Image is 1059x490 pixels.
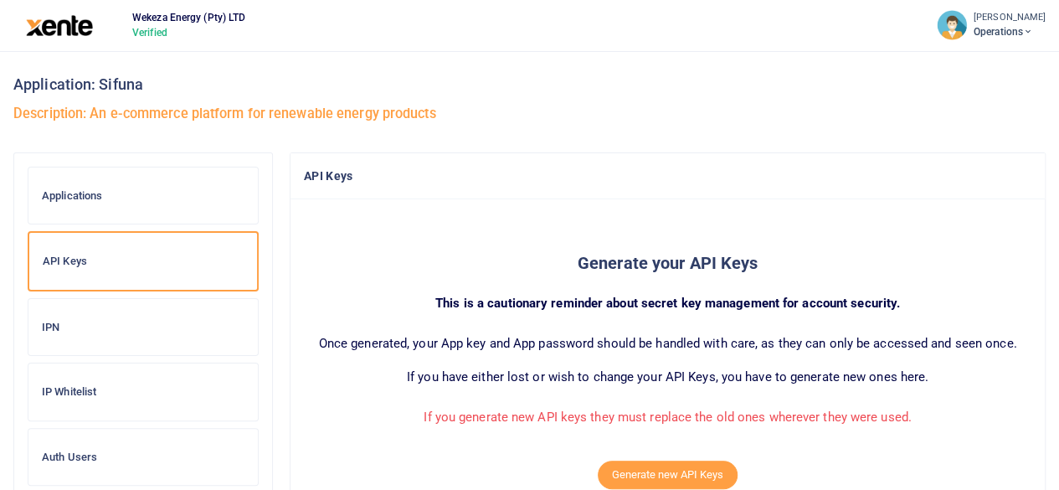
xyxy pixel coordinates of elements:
[28,167,259,225] a: Applications
[28,428,259,487] a: Auth Users
[42,189,244,203] h6: Applications
[974,24,1046,39] span: Operations
[304,367,1031,387] p: If you have either lost or wish to change your API Keys, you have to generate new ones here.
[42,385,244,399] h6: IP Whitelist
[28,363,259,421] a: IP Whitelist
[126,10,252,25] span: Wekeza Energy (Pty) LTD
[304,293,1031,313] p: This is a cautionary reminder about secret key management for account security.
[42,321,244,334] h6: IPN
[126,25,252,40] span: Verified
[304,167,1031,185] h4: API Keys
[974,11,1046,25] small: [PERSON_NAME]
[304,253,1031,273] h5: Generate your API Keys
[304,333,1031,353] p: Once generated, your App key and App password should be handled with care, as they can only be ac...
[598,461,738,489] button: Generate new API Keys
[43,255,244,268] h6: API Keys
[28,298,259,357] a: IPN
[304,407,1031,427] p: If you generate new API keys they must replace the old ones wherever they were used.
[28,231,259,291] a: API Keys
[937,10,1046,40] a: profile-user [PERSON_NAME] Operations
[937,10,967,40] img: profile-user
[13,72,1046,97] h3: Application: Sifuna
[13,106,1046,122] h5: Description: An e-commerce platform for renewable energy products
[26,15,94,36] img: logo-large
[42,451,244,464] h6: Auth Users
[26,18,94,31] a: logo-large logo-large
